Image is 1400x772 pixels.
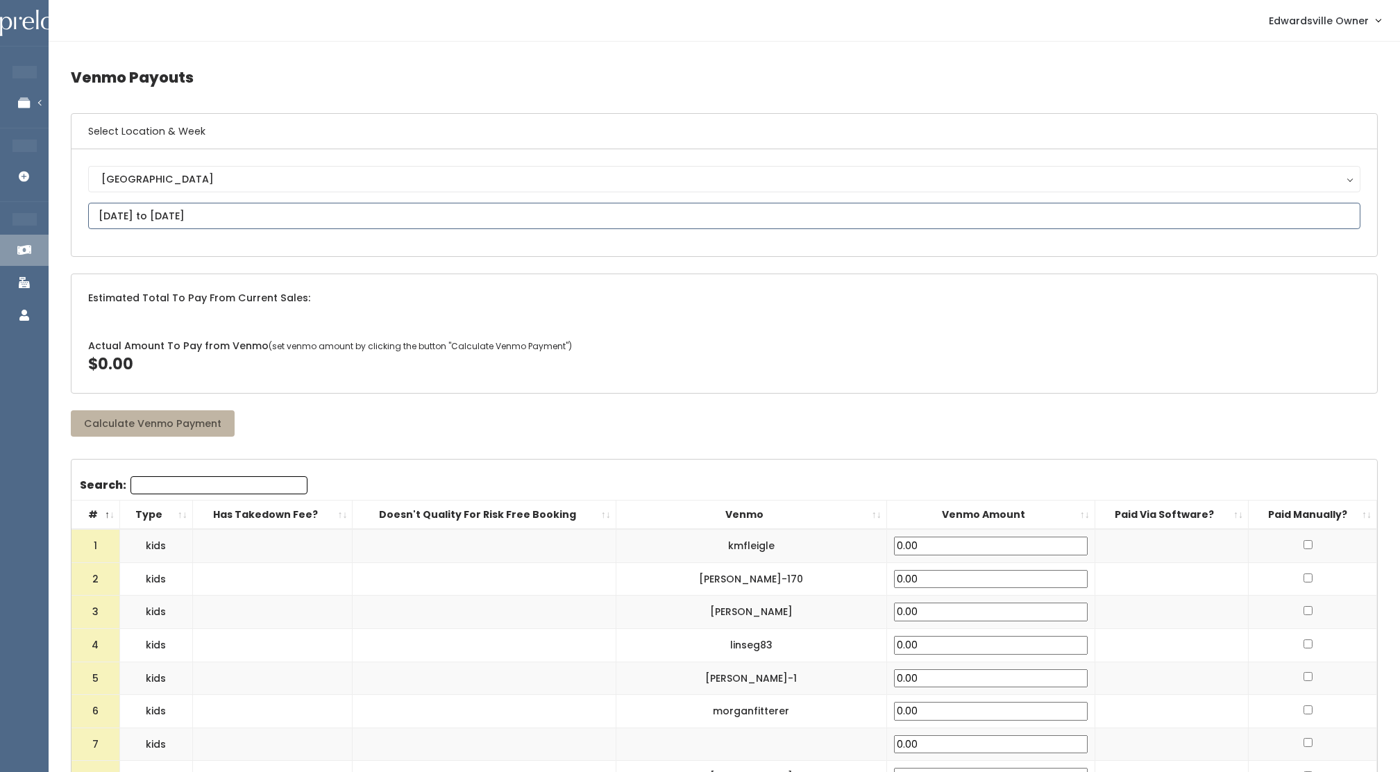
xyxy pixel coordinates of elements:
[120,695,193,728] td: kids
[886,500,1095,529] th: Venmo Amount: activate to sort column ascending
[71,662,120,695] td: 5
[71,562,120,596] td: 2
[616,596,886,629] td: [PERSON_NAME]
[120,596,193,629] td: kids
[120,562,193,596] td: kids
[71,58,1378,96] h4: Venmo Payouts
[616,500,886,529] th: Venmo: activate to sort column ascending
[71,410,235,437] button: Calculate Venmo Payment
[71,114,1377,149] h6: Select Location & Week
[616,562,886,596] td: [PERSON_NAME]-170
[120,662,193,695] td: kids
[71,628,120,662] td: 4
[1269,13,1369,28] span: Edwardsville Owner
[1095,500,1248,529] th: Paid Via Software?: activate to sort column ascending
[269,340,572,352] span: (set venmo amount by clicking the button "Calculate Venmo Payment")
[71,500,120,529] th: #: activate to sort column descending
[101,171,1347,187] div: [GEOGRAPHIC_DATA]
[616,529,886,562] td: kmfleigle
[120,500,193,529] th: Type: activate to sort column ascending
[71,529,120,562] td: 1
[120,529,193,562] td: kids
[616,695,886,728] td: morganfitterer
[88,353,133,375] span: $0.00
[616,662,886,695] td: [PERSON_NAME]-1
[130,476,307,494] input: Search:
[88,203,1360,229] input: September 6 - September 12, 2025
[71,322,1377,392] div: Actual Amount To Pay from Venmo
[1255,6,1394,35] a: Edwardsville Owner
[71,728,120,761] td: 7
[71,274,1377,322] div: Estimated Total To Pay From Current Sales:
[71,695,120,728] td: 6
[1249,500,1377,529] th: Paid Manually?: activate to sort column ascending
[192,500,353,529] th: Has Takedown Fee?: activate to sort column ascending
[616,628,886,662] td: linseg83
[80,476,307,494] label: Search:
[120,728,193,761] td: kids
[88,166,1360,192] button: [GEOGRAPHIC_DATA]
[353,500,616,529] th: Doesn't Quality For Risk Free Booking : activate to sort column ascending
[120,628,193,662] td: kids
[71,596,120,629] td: 3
